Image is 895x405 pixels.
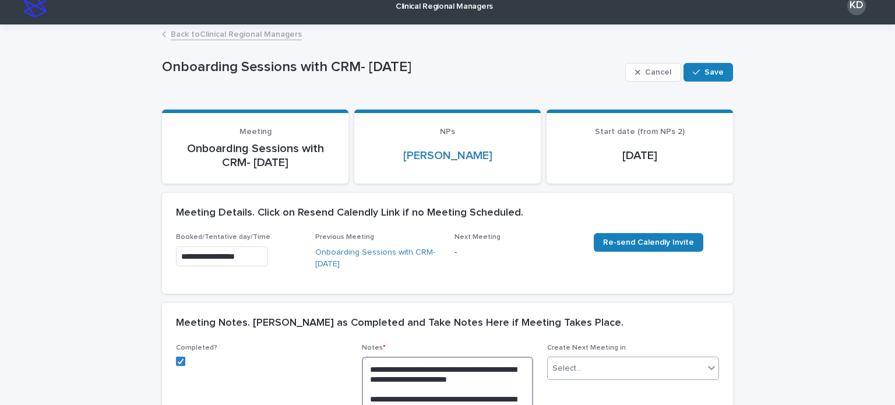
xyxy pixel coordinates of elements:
[552,362,582,375] div: Select...
[362,344,386,351] span: Notes
[603,238,694,246] span: Re-send Calendly Invite
[547,344,626,351] span: Create Next Meeting in
[454,246,580,259] p: -
[315,246,441,271] a: Onboarding Sessions with CRM- [DATE]
[176,344,217,351] span: Completed?
[704,68,724,76] span: Save
[239,128,272,136] span: Meeting
[561,149,719,163] p: [DATE]
[594,233,703,252] a: Re-send Calendly Invite
[176,207,523,220] h2: Meeting Details. Click on Resend Calendly Link if no Meeting Scheduled.
[595,128,685,136] span: Start date (from NPs 2)
[440,128,455,136] span: NPs
[683,63,733,82] button: Save
[176,234,270,241] span: Booked/Tentative day/Time
[176,317,623,330] h2: Meeting Notes. [PERSON_NAME] as Completed and Take Notes Here if Meeting Takes Place.
[645,68,671,76] span: Cancel
[171,27,302,40] a: Back toClinical Regional Managers
[454,234,501,241] span: Next Meeting
[162,59,621,76] p: Onboarding Sessions with CRM- [DATE]
[403,149,492,163] a: [PERSON_NAME]
[315,234,374,241] span: Previous Meeting
[176,142,334,170] p: Onboarding Sessions with CRM- [DATE]
[625,63,681,82] button: Cancel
